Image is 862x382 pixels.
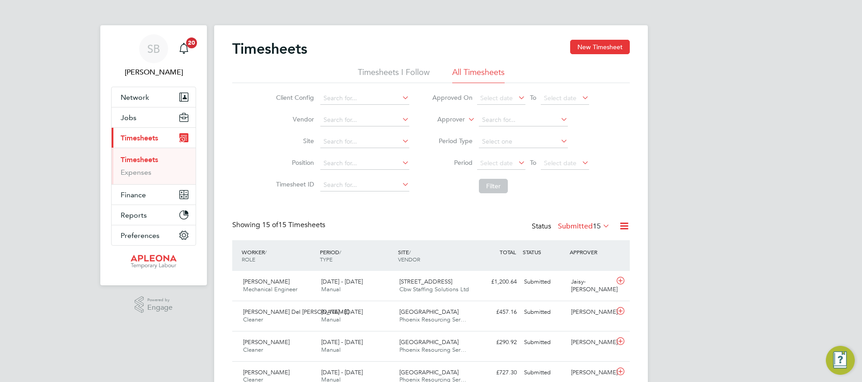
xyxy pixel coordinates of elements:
[544,94,576,102] span: Select date
[243,346,263,354] span: Cleaner
[452,67,505,83] li: All Timesheets
[121,113,136,122] span: Jobs
[520,275,567,289] div: Submitted
[321,278,363,285] span: [DATE] - [DATE]
[135,296,173,313] a: Powered byEngage
[520,305,567,320] div: Submitted
[242,256,255,263] span: ROLE
[432,137,473,145] label: Period Type
[243,285,297,293] span: Mechanical Engineer
[273,180,314,188] label: Timesheet ID
[473,335,520,350] div: £290.92
[567,305,614,320] div: [PERSON_NAME]
[121,93,149,102] span: Network
[520,365,567,380] div: Submitted
[186,37,197,48] span: 20
[399,338,459,346] span: [GEOGRAPHIC_DATA]
[320,92,409,105] input: Search for...
[479,135,568,148] input: Select one
[473,365,520,380] div: £727.30
[500,248,516,256] span: TOTAL
[826,346,855,375] button: Engage Resource Center
[321,316,341,323] span: Manual
[239,244,318,267] div: WORKER
[111,255,196,269] a: Go to home page
[321,346,341,354] span: Manual
[567,275,614,297] div: Jaisy-[PERSON_NAME]
[243,316,263,323] span: Cleaner
[111,67,196,78] span: Suzanne Bell
[131,255,177,269] img: apleona-logo-retina.png
[399,368,459,376] span: [GEOGRAPHIC_DATA]
[243,308,349,316] span: [PERSON_NAME] Del [PERSON_NAME]
[112,107,196,127] button: Jobs
[321,368,363,376] span: [DATE] - [DATE]
[544,159,576,167] span: Select date
[121,168,151,177] a: Expenses
[100,25,207,285] nav: Main navigation
[399,346,466,354] span: Phoenix Resourcing Ser…
[111,34,196,78] a: SB[PERSON_NAME]
[339,248,341,256] span: /
[321,338,363,346] span: [DATE] - [DATE]
[112,205,196,225] button: Reports
[396,244,474,267] div: SITE
[399,278,452,285] span: [STREET_ADDRESS]
[558,222,610,231] label: Submitted
[147,296,173,304] span: Powered by
[147,43,160,55] span: SB
[399,316,466,323] span: Phoenix Resourcing Ser…
[265,248,267,256] span: /
[479,114,568,126] input: Search for...
[398,256,420,263] span: VENDOR
[318,244,396,267] div: PERIOD
[320,179,409,191] input: Search for...
[399,285,469,293] span: Cbw Staffing Solutions Ltd
[479,179,508,193] button: Filter
[243,368,290,376] span: [PERSON_NAME]
[567,244,614,260] div: APPROVER
[358,67,430,83] li: Timesheets I Follow
[321,308,363,316] span: [DATE] - [DATE]
[273,93,314,102] label: Client Config
[321,285,341,293] span: Manual
[570,40,630,54] button: New Timesheet
[112,148,196,184] div: Timesheets
[520,244,567,260] div: STATUS
[480,94,513,102] span: Select date
[409,248,411,256] span: /
[273,115,314,123] label: Vendor
[593,222,601,231] span: 15
[432,158,473,167] label: Period
[232,220,327,230] div: Showing
[147,304,173,312] span: Engage
[121,211,147,219] span: Reports
[520,335,567,350] div: Submitted
[112,87,196,107] button: Network
[262,220,278,229] span: 15 of
[112,185,196,205] button: Finance
[121,231,159,240] span: Preferences
[320,114,409,126] input: Search for...
[527,92,539,103] span: To
[175,34,193,63] a: 20
[567,365,614,380] div: [PERSON_NAME]
[320,157,409,170] input: Search for...
[121,134,158,142] span: Timesheets
[121,155,158,164] a: Timesheets
[432,93,473,102] label: Approved On
[243,338,290,346] span: [PERSON_NAME]
[567,335,614,350] div: [PERSON_NAME]
[232,40,307,58] h2: Timesheets
[121,191,146,199] span: Finance
[532,220,612,233] div: Status
[112,225,196,245] button: Preferences
[473,305,520,320] div: £457.16
[527,157,539,168] span: To
[273,158,314,167] label: Position
[112,128,196,148] button: Timesheets
[424,115,465,124] label: Approver
[262,220,325,229] span: 15 Timesheets
[320,256,333,263] span: TYPE
[320,135,409,148] input: Search for...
